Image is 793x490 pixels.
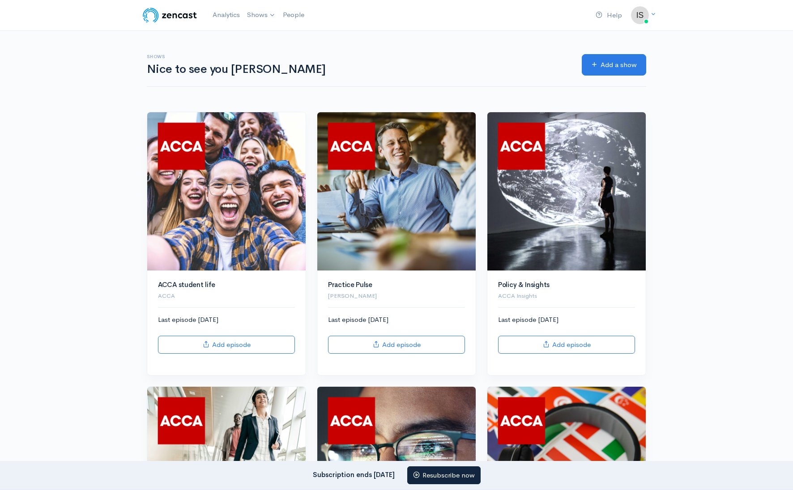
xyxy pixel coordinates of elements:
[209,5,243,25] a: Analytics
[243,5,279,25] a: Shows
[328,336,465,354] a: Add episode
[279,5,308,25] a: People
[158,280,215,289] a: ACCA student life
[141,6,198,24] img: ZenCast Logo
[158,291,295,300] p: ACCA
[582,54,646,76] a: Add a show
[498,336,635,354] a: Add episode
[147,63,571,76] h1: Nice to see you [PERSON_NAME]
[498,291,635,300] p: ACCA Insights
[328,280,372,289] a: Practice Pulse
[313,470,395,478] strong: Subscription ends [DATE]
[317,112,476,270] img: Practice Pulse
[592,6,626,25] a: Help
[328,291,465,300] p: [PERSON_NAME]
[498,280,550,289] a: Policy & Insights
[147,112,306,270] img: ACCA student life
[158,315,295,354] div: Last episode [DATE]
[328,315,465,354] div: Last episode [DATE]
[498,315,635,354] div: Last episode [DATE]
[631,6,649,24] img: ...
[147,54,571,59] h6: Shows
[487,112,646,270] img: Policy & Insights
[158,336,295,354] a: Add episode
[407,466,481,485] a: Resubscribe now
